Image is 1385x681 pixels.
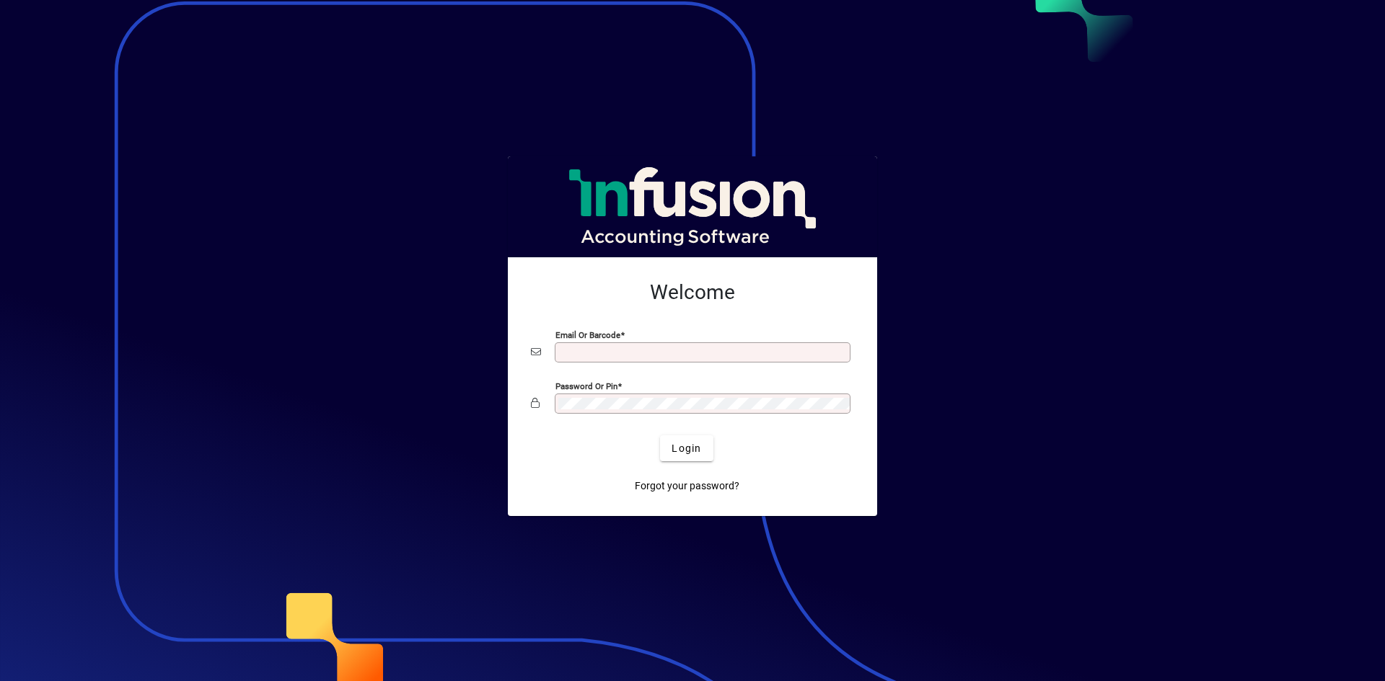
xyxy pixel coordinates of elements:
[555,381,617,391] mat-label: Password or Pin
[660,435,713,461] button: Login
[555,330,620,340] mat-label: Email or Barcode
[531,280,854,305] h2: Welcome
[635,479,739,494] span: Forgot your password?
[672,441,701,456] span: Login
[629,473,745,499] a: Forgot your password?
